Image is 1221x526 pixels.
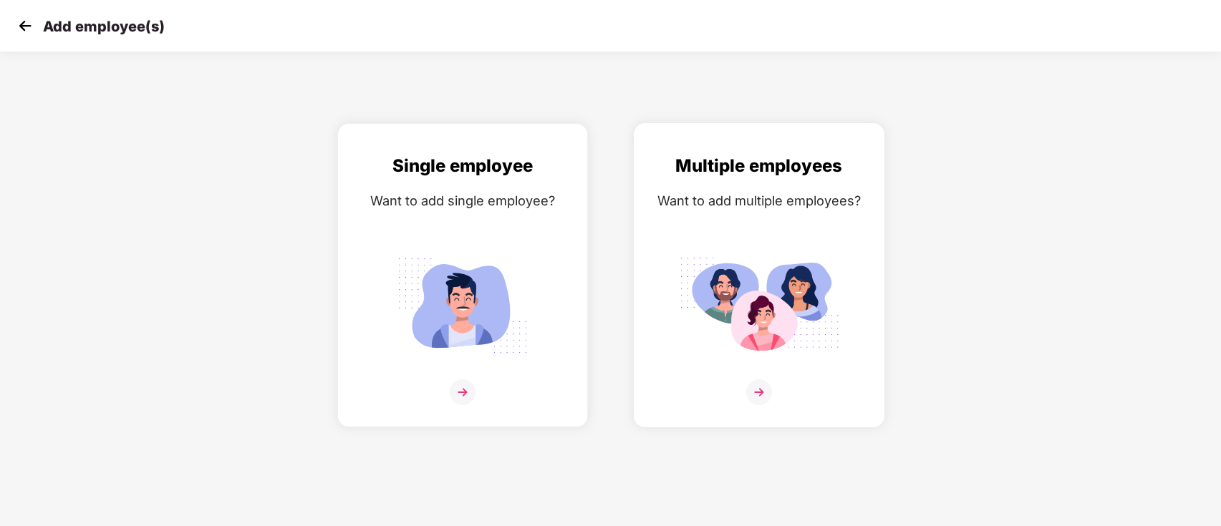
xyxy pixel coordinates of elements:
img: svg+xml;base64,PHN2ZyB4bWxucz0iaHR0cDovL3d3dy53My5vcmcvMjAwMC9zdmciIHdpZHRoPSIzNiIgaGVpZ2h0PSIzNi... [746,379,772,405]
img: svg+xml;base64,PHN2ZyB4bWxucz0iaHR0cDovL3d3dy53My5vcmcvMjAwMC9zdmciIGlkPSJTaW5nbGVfZW1wbG95ZWUiIH... [382,250,543,361]
div: Multiple employees [649,152,869,180]
div: Want to add multiple employees? [649,190,869,211]
div: Want to add single employee? [352,190,573,211]
div: Single employee [352,152,573,180]
img: svg+xml;base64,PHN2ZyB4bWxucz0iaHR0cDovL3d3dy53My5vcmcvMjAwMC9zdmciIHdpZHRoPSIzMCIgaGVpZ2h0PSIzMC... [14,15,36,36]
img: svg+xml;base64,PHN2ZyB4bWxucz0iaHR0cDovL3d3dy53My5vcmcvMjAwMC9zdmciIGlkPSJNdWx0aXBsZV9lbXBsb3llZS... [679,250,839,361]
img: svg+xml;base64,PHN2ZyB4bWxucz0iaHR0cDovL3d3dy53My5vcmcvMjAwMC9zdmciIHdpZHRoPSIzNiIgaGVpZ2h0PSIzNi... [450,379,476,405]
p: Add employee(s) [43,18,165,35]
